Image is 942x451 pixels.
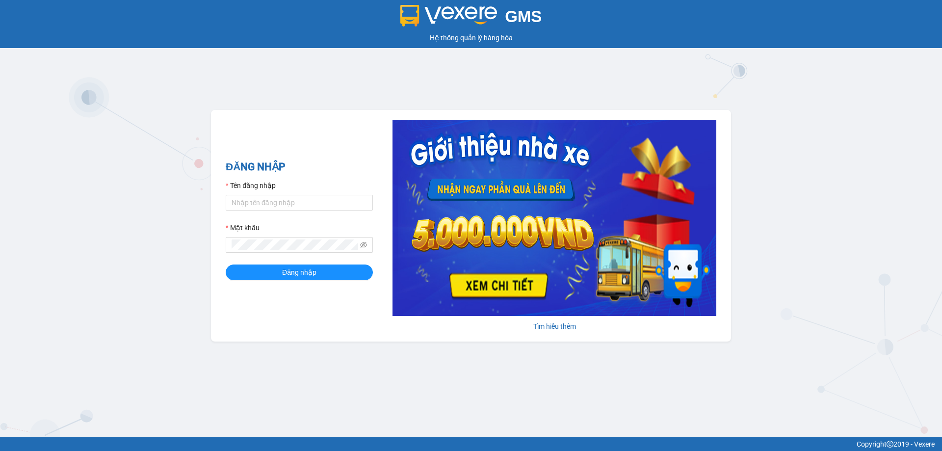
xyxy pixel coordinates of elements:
label: Tên đăng nhập [226,180,276,191]
span: eye-invisible [360,241,367,248]
label: Mật khẩu [226,222,260,233]
img: banner-0 [392,120,716,316]
h2: ĐĂNG NHẬP [226,159,373,175]
span: copyright [887,441,893,448]
div: Tìm hiểu thêm [392,321,716,332]
div: Copyright 2019 - Vexere [7,439,935,450]
input: Tên đăng nhập [226,195,373,211]
span: Đăng nhập [282,267,316,278]
input: Mật khẩu [232,239,358,250]
img: logo 2 [400,5,497,27]
div: Hệ thống quản lý hàng hóa [2,32,940,43]
span: GMS [505,7,542,26]
a: GMS [400,15,542,23]
button: Đăng nhập [226,265,373,280]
